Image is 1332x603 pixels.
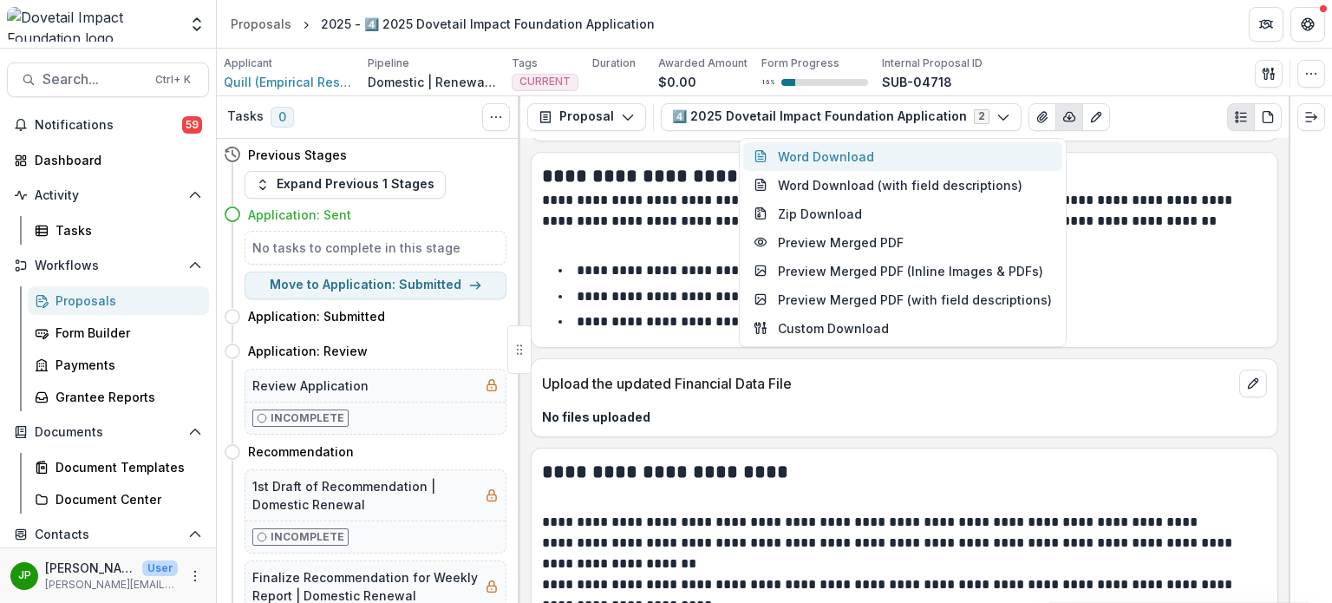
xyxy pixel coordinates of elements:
a: Form Builder [28,318,209,347]
a: Grantee Reports [28,383,209,411]
p: [PERSON_NAME] [45,559,135,577]
p: Incomplete [271,410,344,426]
span: Search... [42,71,145,88]
p: Duration [592,56,636,71]
a: Document Center [28,485,209,514]
h5: No tasks to complete in this stage [252,239,499,257]
button: Expand Previous 1 Stages [245,171,446,199]
span: Contacts [35,528,181,542]
p: Awarded Amount [658,56,748,71]
span: 59 [182,116,202,134]
h4: Application: Review [248,342,368,360]
button: Open Workflows [7,252,209,279]
button: Open Activity [7,181,209,209]
p: Domestic | Renewal Pipeline [368,73,498,91]
button: Open Documents [7,418,209,446]
button: Proposal [527,103,646,131]
div: Dashboard [35,151,195,169]
div: Document Center [55,490,195,508]
a: Proposals [28,286,209,315]
a: Tasks [28,216,209,245]
button: Open Contacts [7,521,209,548]
h4: Recommendation [248,442,354,461]
div: Proposals [231,15,291,33]
p: [PERSON_NAME][EMAIL_ADDRESS][DOMAIN_NAME] [45,577,178,593]
div: Grantee Reports [55,388,195,406]
nav: breadcrumb [224,11,662,36]
span: 0 [271,107,294,128]
button: Partners [1249,7,1283,42]
div: Proposals [55,292,195,310]
h4: Application: Sent [248,206,351,224]
h4: Application: Submitted [248,307,385,325]
a: Dashboard [7,146,209,174]
div: Ctrl + K [152,70,194,89]
span: Documents [35,425,181,440]
p: Form Progress [761,56,839,71]
p: SUB-04718 [882,73,952,91]
button: PDF view [1254,103,1282,131]
div: Jason Pittman [18,570,31,581]
a: Document Templates [28,453,209,482]
span: Activity [35,188,181,203]
button: View Attached Files [1028,103,1056,131]
button: Move to Application: Submitted [245,272,506,299]
h5: Review Application [252,377,369,395]
button: More [185,566,206,587]
div: 2025 - 4️⃣ 2025 Dovetail Impact Foundation Application [321,15,655,33]
p: Tags [512,56,538,71]
button: Plaintext view [1227,103,1255,131]
p: Internal Proposal ID [882,56,983,71]
span: Notifications [35,118,182,133]
a: Payments [28,351,209,379]
p: User [142,560,178,576]
span: CURRENT [519,75,571,88]
div: Document Templates [55,458,195,476]
p: $0.00 [658,73,696,91]
h4: Previous Stages [248,146,347,164]
span: Workflows [35,259,181,273]
button: Get Help [1290,7,1325,42]
p: Applicant [224,56,272,71]
div: Payments [55,356,195,374]
p: Upload the updated Financial Data File [542,373,1232,394]
p: Incomplete [271,529,344,545]
button: Toggle View Cancelled Tasks [482,103,510,131]
button: Search... [7,62,209,97]
button: edit [1239,370,1267,397]
button: Edit as form [1082,103,1110,131]
p: 16 % [761,76,774,88]
p: No files uploaded [542,408,1267,426]
a: Proposals [224,11,298,36]
button: 4️⃣ 2025 Dovetail Impact Foundation Application2 [661,103,1022,131]
a: Quill (Empirical Resolutions, Inc). [224,73,354,91]
img: Dovetail Impact Foundation logo [7,7,178,42]
button: Notifications59 [7,111,209,139]
button: Expand right [1297,103,1325,131]
h5: 1st Draft of Recommendation | Domestic Renewal [252,477,478,514]
div: Tasks [55,221,195,239]
p: Pipeline [368,56,409,71]
button: Open entity switcher [185,7,209,42]
h3: Tasks [227,109,264,124]
div: Form Builder [55,324,195,342]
